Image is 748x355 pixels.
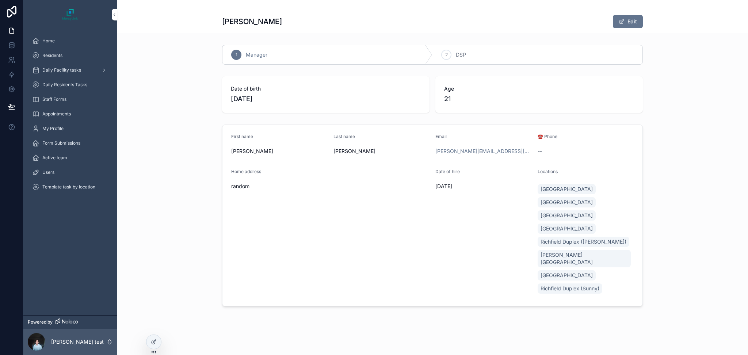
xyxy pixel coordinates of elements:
[28,319,53,325] span: Powered by
[435,169,460,174] span: Date of hire
[222,16,282,27] h1: [PERSON_NAME]
[42,184,95,190] span: Template task by location
[62,9,78,20] img: App logo
[456,51,466,58] span: DSP
[231,169,261,174] span: Home address
[435,134,447,139] span: Email
[231,94,421,104] span: [DATE]
[444,94,634,104] span: 21
[538,283,602,294] a: Richfield Duplex (Sunny)
[333,134,355,139] span: Last name
[333,148,430,155] span: [PERSON_NAME]
[538,224,596,234] a: [GEOGRAPHIC_DATA]
[541,251,628,266] span: [PERSON_NAME][GEOGRAPHIC_DATA]
[538,210,596,221] a: [GEOGRAPHIC_DATA]
[23,29,117,203] div: scrollable content
[42,82,87,88] span: Daily Residents Tasks
[538,197,596,207] a: [GEOGRAPHIC_DATA]
[28,78,112,91] a: Daily Residents Tasks
[231,183,430,190] span: random
[28,93,112,106] a: Staff Forms
[28,180,112,194] a: Template task by location
[28,166,112,179] a: Users
[28,151,112,164] a: Active team
[538,270,596,280] a: [GEOGRAPHIC_DATA]
[51,338,104,346] p: [PERSON_NAME] test
[541,212,593,219] span: [GEOGRAPHIC_DATA]
[246,51,267,58] span: Manager
[42,38,55,44] span: Home
[28,122,112,135] a: My Profile
[42,155,67,161] span: Active team
[541,285,599,292] span: Richfield Duplex (Sunny)
[42,67,81,73] span: Daily Facility tasks
[538,134,557,139] span: ☎️ Phone
[538,184,596,194] a: [GEOGRAPHIC_DATA]
[28,34,112,47] a: Home
[236,52,237,58] span: 1
[28,107,112,121] a: Appointments
[541,225,593,232] span: [GEOGRAPHIC_DATA]
[435,183,532,190] span: [DATE]
[445,52,448,58] span: 2
[23,315,117,329] a: Powered by
[444,85,634,92] span: Age
[28,137,112,150] a: Form Submissions
[28,64,112,77] a: Daily Facility tasks
[541,186,593,193] span: [GEOGRAPHIC_DATA]
[538,169,558,174] span: Locations
[541,272,593,279] span: [GEOGRAPHIC_DATA]
[435,148,532,155] a: [PERSON_NAME][EMAIL_ADDRESS][DOMAIN_NAME]
[541,238,626,245] span: Richfield Duplex ([PERSON_NAME])
[42,111,71,117] span: Appointments
[28,49,112,62] a: Residents
[538,250,631,267] a: [PERSON_NAME][GEOGRAPHIC_DATA]
[538,237,629,247] a: Richfield Duplex ([PERSON_NAME])
[231,85,421,92] span: Date of birth
[613,15,643,28] button: Edit
[538,148,542,155] span: --
[231,134,253,139] span: First name
[42,169,54,175] span: Users
[541,199,593,206] span: [GEOGRAPHIC_DATA]
[42,126,64,131] span: My Profile
[231,148,328,155] span: [PERSON_NAME]
[42,140,80,146] span: Form Submissions
[42,96,66,102] span: Staff Forms
[42,53,62,58] span: Residents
